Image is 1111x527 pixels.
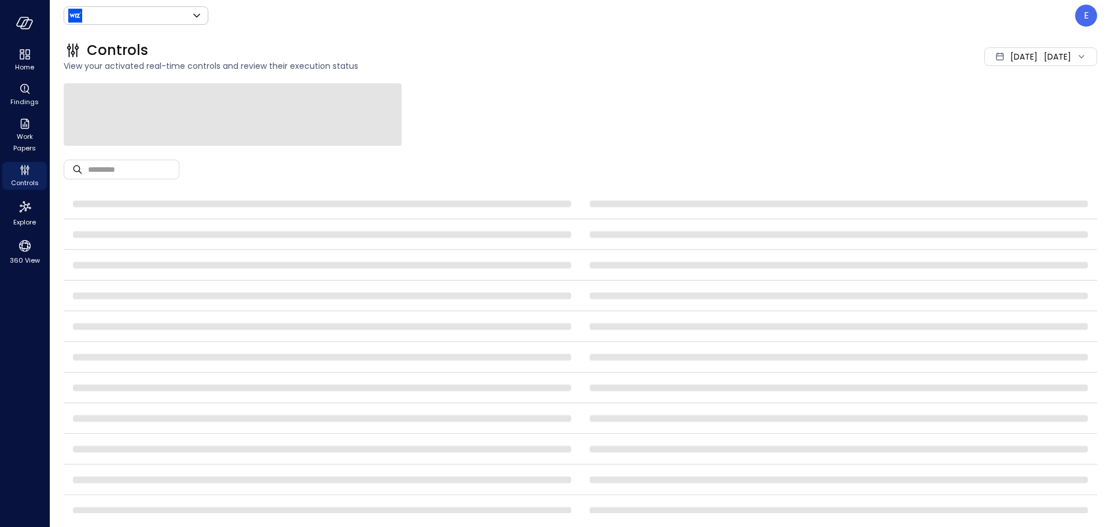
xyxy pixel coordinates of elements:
span: View your activated real-time controls and review their execution status [64,60,778,72]
div: Findings [2,81,47,109]
span: Controls [11,177,39,189]
div: 360 View [2,236,47,267]
div: Work Papers [2,116,47,155]
div: Explore [2,197,47,229]
span: [DATE] [1010,50,1038,63]
div: Home [2,46,47,74]
p: E [1084,9,1089,23]
span: Work Papers [7,131,42,154]
img: Icon [68,9,82,23]
span: Explore [13,216,36,228]
div: Controls [2,162,47,190]
span: Controls [87,41,148,60]
span: 360 View [10,255,40,266]
div: Edgar Mansilla [1075,5,1097,27]
span: Home [15,61,34,73]
span: Findings [10,96,39,108]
